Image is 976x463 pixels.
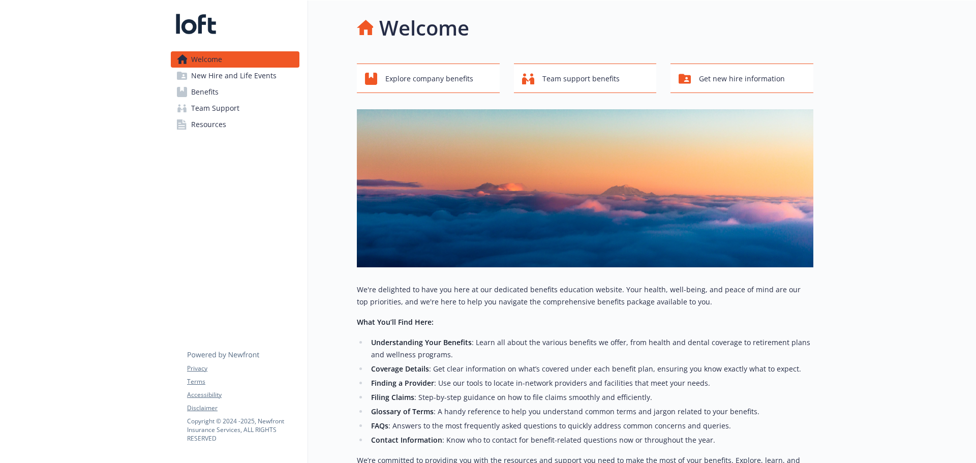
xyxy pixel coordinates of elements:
a: Accessibility [187,390,299,399]
span: Benefits [191,84,219,100]
strong: What You’ll Find Here: [357,317,434,327]
li: : Step-by-step guidance on how to file claims smoothly and efficiently. [368,391,813,404]
li: : Get clear information on what’s covered under each benefit plan, ensuring you know exactly what... [368,363,813,375]
li: : Use our tools to locate in-network providers and facilities that meet your needs. [368,377,813,389]
img: overview page banner [357,109,813,267]
a: Terms [187,377,299,386]
p: Copyright © 2024 - 2025 , Newfront Insurance Services, ALL RIGHTS RESERVED [187,417,299,443]
a: Resources [171,116,299,133]
strong: Coverage Details [371,364,429,374]
li: : Learn all about the various benefits we offer, from health and dental coverage to retirement pl... [368,336,813,361]
span: New Hire and Life Events [191,68,277,84]
span: Explore company benefits [385,69,473,88]
span: Resources [191,116,226,133]
span: Get new hire information [699,69,785,88]
span: Welcome [191,51,222,68]
a: Benefits [171,84,299,100]
li: : Answers to the most frequently asked questions to quickly address common concerns and queries. [368,420,813,432]
a: New Hire and Life Events [171,68,299,84]
strong: Glossary of Terms [371,407,434,416]
h1: Welcome [379,13,469,43]
button: Get new hire information [670,64,813,93]
a: Team Support [171,100,299,116]
li: : A handy reference to help you understand common terms and jargon related to your benefits. [368,406,813,418]
li: : Know who to contact for benefit-related questions now or throughout the year. [368,434,813,446]
span: Team support benefits [542,69,620,88]
a: Disclaimer [187,404,299,413]
strong: Understanding Your Benefits [371,337,472,347]
p: We're delighted to have you here at our dedicated benefits education website. Your health, well-b... [357,284,813,308]
a: Privacy [187,364,299,373]
strong: Finding a Provider [371,378,434,388]
strong: Contact Information [371,435,442,445]
a: Welcome [171,51,299,68]
strong: FAQs [371,421,388,430]
strong: Filing Claims [371,392,414,402]
button: Explore company benefits [357,64,500,93]
button: Team support benefits [514,64,657,93]
span: Team Support [191,100,239,116]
